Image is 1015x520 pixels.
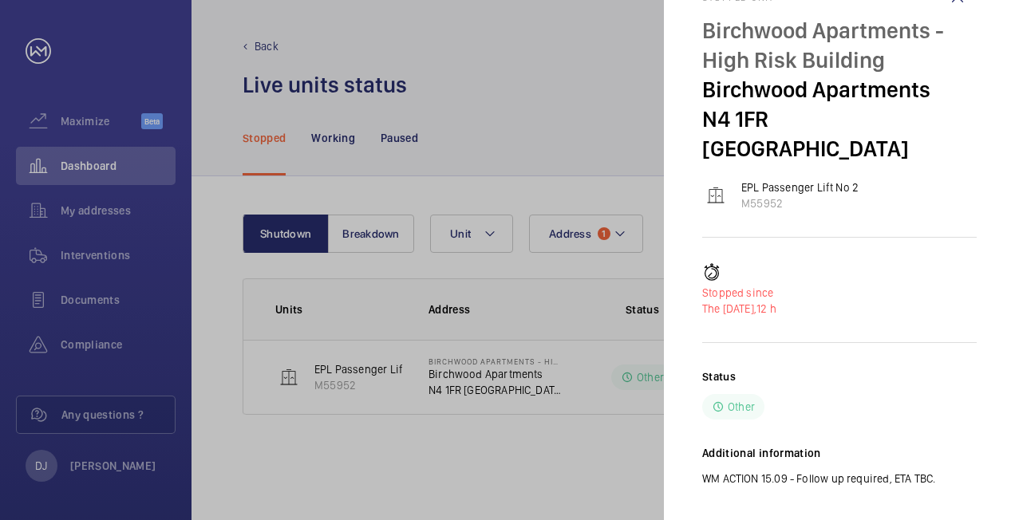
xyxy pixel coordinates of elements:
p: Birchwood Apartments [702,75,977,104]
img: elevator.svg [706,186,725,205]
h2: Status [702,368,736,384]
p: Other [728,399,755,415]
p: 12 h [702,301,977,317]
h2: Additional information [702,445,977,461]
p: M55952 [741,195,859,211]
p: Stopped since [702,285,977,301]
p: N4 1FR [GEOGRAPHIC_DATA] [702,104,977,163]
span: The [DATE], [702,302,756,315]
p: EPL Passenger Lift No 2 [741,179,859,195]
p: WM ACTION 15.09 - Follow up required, ETA TBC. [702,471,977,487]
p: Birchwood Apartments - High Risk Building [702,16,977,75]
